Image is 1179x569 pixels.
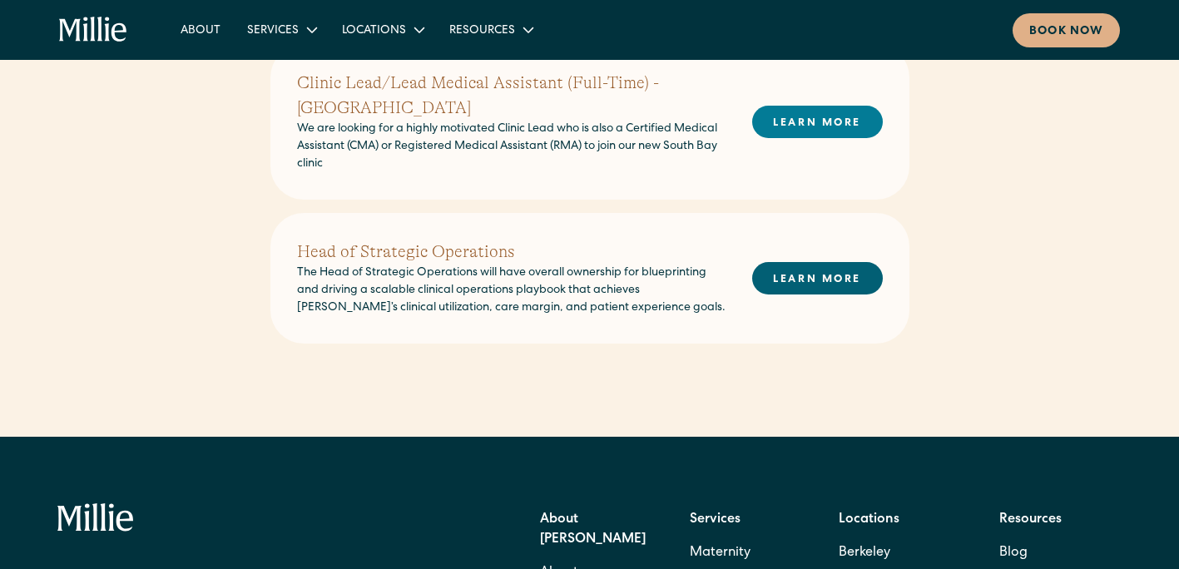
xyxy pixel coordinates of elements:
p: We are looking for a highly motivated Clinic Lead who is also a Certified Medical Assistant (CMA)... [297,121,726,173]
div: Book now [1029,23,1103,41]
p: The Head of Strategic Operations will have overall ownership for blueprinting and driving a scala... [297,265,726,317]
h2: Clinic Lead/Lead Medical Assistant (Full-Time) - [GEOGRAPHIC_DATA] [297,71,726,121]
a: LEARN MORE [752,262,883,294]
a: Book now [1013,13,1120,47]
div: Locations [342,22,406,40]
a: LEARN MORE [752,106,883,138]
strong: Services [690,513,741,527]
div: Services [247,22,299,40]
div: Resources [436,16,545,43]
strong: Locations [839,513,899,527]
div: Locations [329,16,436,43]
div: Resources [449,22,515,40]
div: Services [234,16,329,43]
strong: Resources [999,513,1062,527]
a: About [167,16,234,43]
strong: About [PERSON_NAME] [540,513,646,547]
h2: Head of Strategic Operations [297,240,726,265]
a: home [59,17,128,43]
